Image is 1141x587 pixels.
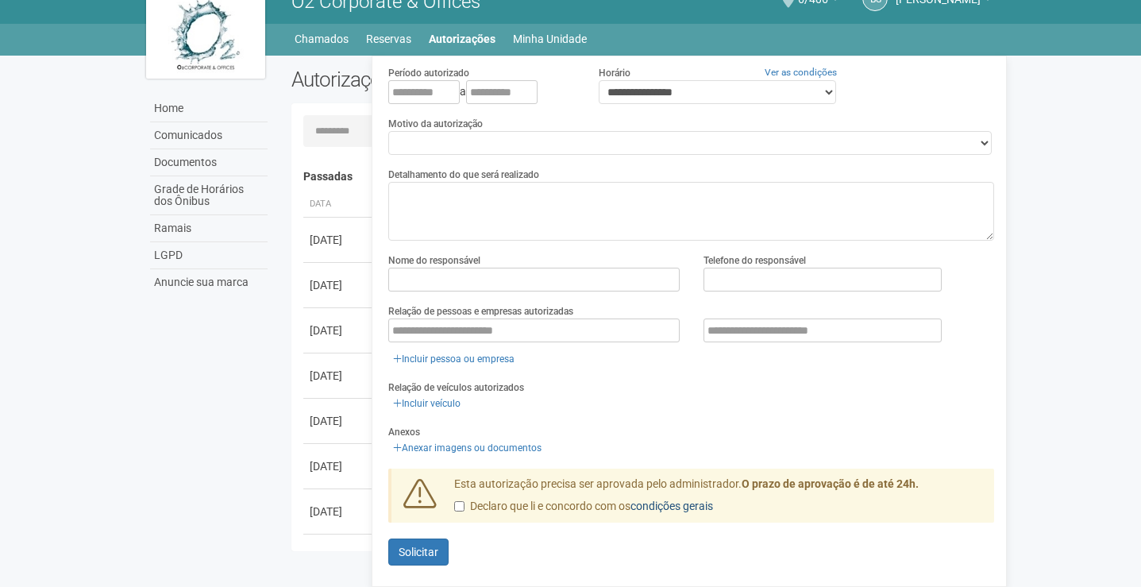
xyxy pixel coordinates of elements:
a: Incluir veículo [388,395,465,412]
div: [DATE] [310,504,368,519]
a: Ver as condições [765,67,837,78]
a: Comunicados [150,122,268,149]
a: Documentos [150,149,268,176]
label: Detalhamento do que será realizado [388,168,539,182]
a: Anuncie sua marca [150,269,268,295]
label: Período autorizado [388,66,469,80]
label: Horário [599,66,630,80]
th: Data [303,191,375,218]
a: Anexar imagens ou documentos [388,439,546,457]
label: Relação de pessoas e empresas autorizadas [388,304,573,319]
label: Motivo da autorização [388,117,483,131]
a: Home [150,95,268,122]
div: Esta autorização precisa ser aprovada pelo administrador. [442,477,995,523]
h2: Autorizações [291,68,631,91]
a: Chamados [295,28,349,50]
a: LGPD [150,242,268,269]
label: Relação de veículos autorizados [388,380,524,395]
label: Declaro que li e concordo com os [454,499,713,515]
div: [DATE] [310,368,368,384]
label: Telefone do responsável [703,253,806,268]
label: Anexos [388,425,420,439]
a: condições gerais [630,500,713,512]
a: Reservas [366,28,411,50]
a: Autorizações [429,28,495,50]
strong: O prazo de aprovação é de até 24h. [742,477,919,490]
a: Grade de Horários dos Ônibus [150,176,268,215]
h4: Passadas [303,171,984,183]
div: [DATE] [310,322,368,338]
div: [DATE] [310,458,368,474]
input: Declaro que li e concordo com oscondições gerais [454,501,464,512]
div: [DATE] [310,413,368,429]
span: Solicitar [399,546,438,558]
label: Nome do responsável [388,253,480,268]
div: [DATE] [310,277,368,293]
a: Minha Unidade [513,28,587,50]
div: [DATE] [310,232,368,248]
a: Ramais [150,215,268,242]
div: a [388,80,574,104]
a: Incluir pessoa ou empresa [388,350,519,368]
button: Solicitar [388,539,449,566]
